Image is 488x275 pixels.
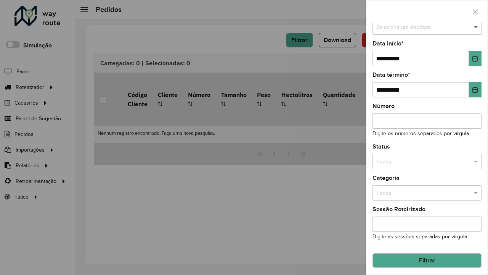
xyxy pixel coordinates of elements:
button: Filtrar [372,253,482,268]
small: Digite as sessões separadas por vírgula [372,234,467,239]
label: Status [372,142,390,151]
label: Número [372,102,395,111]
label: Data término [372,70,410,79]
button: Choose Date [469,51,482,66]
label: Categoria [372,173,400,183]
label: Sessão Roteirizado [372,205,425,214]
small: Digite os números separados por vírgula [372,131,469,136]
button: Choose Date [469,82,482,97]
label: Data início [372,39,404,48]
